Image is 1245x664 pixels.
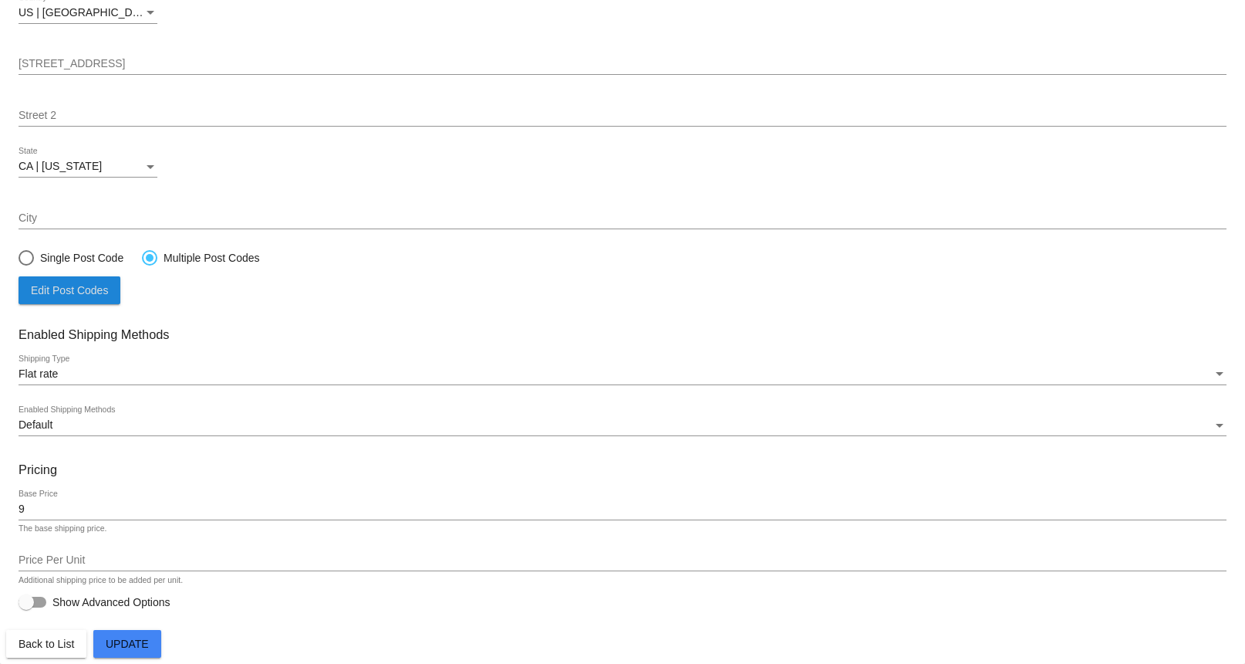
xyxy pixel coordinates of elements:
div: The base shipping price. [19,524,106,534]
input: Base Price [19,503,1226,516]
button: Update [93,630,161,658]
span: CA | [US_STATE] [19,160,102,172]
button: Back to List [6,630,86,658]
mat-select: State [19,161,157,173]
span: Update [106,638,149,650]
span: Show Advanced Options [52,595,170,610]
div: Multiple Post Codes [157,252,260,264]
input: Price Per Unit [19,554,1226,567]
span: Back to List [19,638,74,650]
div: Single Post Code [34,252,123,264]
mat-select: Shipping Type [19,368,1226,381]
mat-select: Country [19,7,157,19]
div: Additional shipping price to be added per unit. [19,576,183,585]
input: Street 2 [19,110,1226,122]
mat-select: Enabled Shipping Methods [19,419,1226,432]
span: Default [19,418,52,431]
button: Edit Post Codes [19,276,120,304]
h3: Pricing [19,462,1226,477]
input: City [19,212,1226,225]
input: Street 1 [19,58,1226,70]
h3: Enabled Shipping Methods [19,327,1226,342]
app-text-input-dialog: Post Codes List [19,284,120,296]
span: Edit Post Codes [31,284,108,296]
span: US | [GEOGRAPHIC_DATA] [19,6,155,19]
span: Flat rate [19,368,58,380]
